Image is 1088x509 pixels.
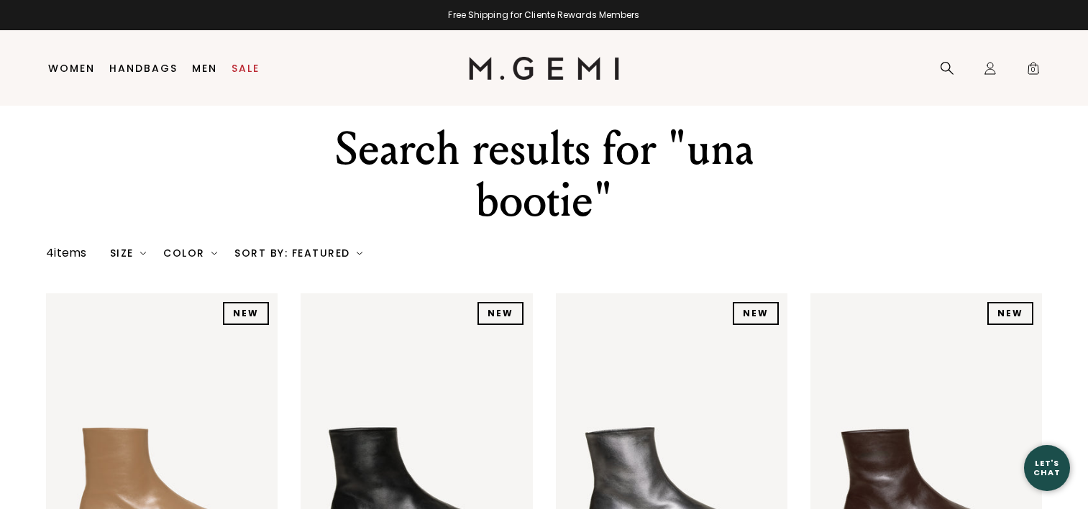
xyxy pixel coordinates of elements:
div: Size [110,247,147,259]
img: M.Gemi [469,57,619,80]
div: Sort By: Featured [234,247,362,259]
span: 0 [1026,64,1041,78]
a: Handbags [109,63,178,74]
a: Sale [232,63,260,74]
div: Search results for "una bootie" [295,124,794,227]
div: Let's Chat [1024,459,1070,477]
img: chevron-down.svg [211,250,217,256]
div: NEW [223,302,269,325]
div: NEW [477,302,524,325]
div: NEW [733,302,779,325]
div: NEW [987,302,1033,325]
a: Women [48,63,95,74]
img: chevron-down.svg [357,250,362,256]
div: 4 items [46,244,87,262]
img: chevron-down.svg [140,250,146,256]
div: Color [163,247,217,259]
a: Men [192,63,217,74]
